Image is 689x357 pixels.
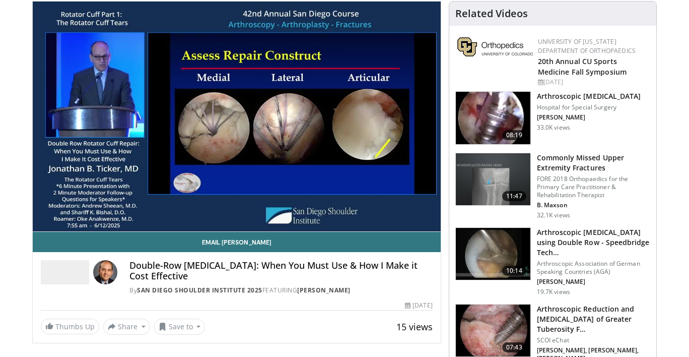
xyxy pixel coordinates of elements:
h4: Double-Row [MEDICAL_DATA]: When You Must Use & How I Make it Cost Effective [129,260,433,282]
h4: Related Videos [455,8,528,20]
a: 11:47 Commonly Missed Upper Extremity Fractures FORE 2018 Orthopaedics for the Primary Care Pract... [455,153,650,219]
div: By FEATURING [129,286,433,295]
p: [PERSON_NAME] [537,278,650,286]
a: 08:19 Arthroscopic [MEDICAL_DATA] Hospital for Special Surgery [PERSON_NAME] 33.0K views [455,91,650,145]
p: Arthroscopic Association of German Speaking Countries (AGA) [537,260,650,276]
p: Hospital for Special Surgery [537,103,641,111]
p: SCOI eChat [537,336,650,344]
img: Avatar [93,260,117,284]
a: San Diego Shoulder Institute 2025 [137,286,262,294]
div: [DATE] [538,78,648,87]
span: 08:19 [502,130,526,140]
div: [DATE] [405,301,432,310]
h3: Arthroscopic Reduction and [MEDICAL_DATA] of Greater Tuberosity F… [537,304,650,334]
button: Save to [154,319,205,335]
img: 289923_0003_1.png.150x105_q85_crop-smart_upscale.jpg [456,228,530,280]
span: 11:47 [502,191,526,201]
img: San Diego Shoulder Institute 2025 [41,260,89,284]
img: 274878_0001_1.png.150x105_q85_crop-smart_upscale.jpg [456,305,530,357]
h3: Arthroscopic [MEDICAL_DATA] using Double Row - Speedbridge Tech… [537,227,650,258]
button: Share [103,319,150,335]
span: 10:14 [502,266,526,276]
a: Thumbs Up [41,319,99,334]
span: 07:43 [502,342,526,352]
h3: Arthroscopic [MEDICAL_DATA] [537,91,641,101]
p: [PERSON_NAME] [537,113,641,122]
video-js: Video Player [33,2,441,232]
p: 33.0K views [537,124,570,132]
img: b2c65235-e098-4cd2-ab0f-914df5e3e270.150x105_q85_crop-smart_upscale.jpg [456,153,530,206]
a: 10:14 Arthroscopic [MEDICAL_DATA] using Double Row - Speedbridge Tech… Arthroscopic Association o... [455,227,650,296]
p: B. Maxson [537,201,650,209]
img: 10051_3.png.150x105_q85_crop-smart_upscale.jpg [456,92,530,144]
span: 15 views [396,321,433,333]
a: [PERSON_NAME] [297,286,351,294]
p: 19.7K views [537,288,570,296]
a: University of [US_STATE] Department of Orthopaedics [538,37,636,55]
img: 355603a8-37da-49b6-856f-e00d7e9307d3.png.150x105_q85_autocrop_double_scale_upscale_version-0.2.png [457,37,533,56]
a: 20th Annual CU Sports Medicine Fall Symposium [538,56,627,77]
h3: Commonly Missed Upper Extremity Fractures [537,153,650,173]
p: FORE 2018 Orthopaedics for the Primary Care Practitioner & Rehabilitation Therapist [537,175,650,199]
a: Email [PERSON_NAME] [33,232,441,252]
p: 32.1K views [537,211,570,219]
